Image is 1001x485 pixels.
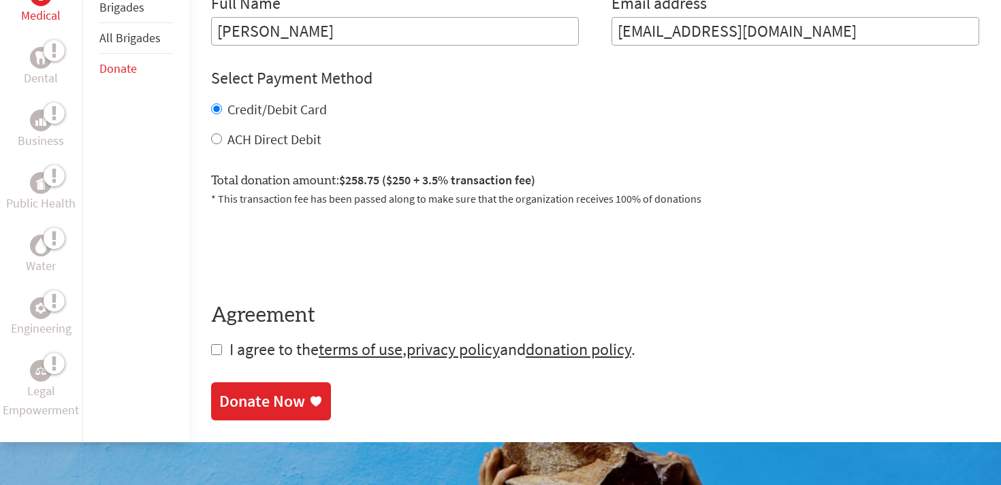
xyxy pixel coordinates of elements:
img: Dental [35,52,46,65]
iframe: reCAPTCHA [211,223,418,276]
p: Water [26,256,56,275]
p: Business [18,131,64,150]
img: Public Health [35,176,46,190]
a: WaterWater [26,235,56,275]
span: I agree to the , and . [229,339,635,360]
input: Your Email [611,17,979,46]
label: Credit/Debit Card [227,101,327,118]
div: Donate Now [219,390,305,412]
a: Legal EmpowermentLegal Empowerment [3,360,80,420]
li: All Brigades [99,23,173,54]
label: ACH Direct Debit [227,131,321,148]
label: Total donation amount: [211,171,535,190]
a: Donate [99,61,137,76]
input: Enter Full Name [211,17,579,46]
a: Public HealthPublic Health [6,172,76,213]
h4: Agreement [211,303,979,328]
a: terms of use [319,339,402,360]
div: Public Health [30,172,52,194]
a: All Brigades [99,30,161,46]
div: Engineering [30,297,52,319]
p: Engineering [11,319,71,338]
img: Engineering [35,303,46,314]
img: Legal Empowerment [35,367,46,375]
img: Business [35,115,46,126]
div: Dental [30,47,52,69]
li: Donate [99,54,173,84]
div: Business [30,110,52,131]
div: Legal Empowerment [30,360,52,382]
a: privacy policy [407,339,500,360]
span: $258.75 ($250 + 3.5% transaction fee) [339,172,535,188]
p: Public Health [6,194,76,213]
p: Medical [21,6,61,25]
a: BusinessBusiness [18,110,64,150]
a: Donate Now [211,382,331,420]
p: * This transaction fee has been passed along to make sure that the organization receives 100% of ... [211,190,979,207]
p: Dental [24,69,58,88]
a: donation policy [526,339,631,360]
img: Water [35,238,46,254]
p: Legal Empowerment [3,382,80,420]
a: DentalDental [24,47,58,88]
h4: Select Payment Method [211,67,979,89]
a: EngineeringEngineering [11,297,71,338]
div: Water [30,235,52,256]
